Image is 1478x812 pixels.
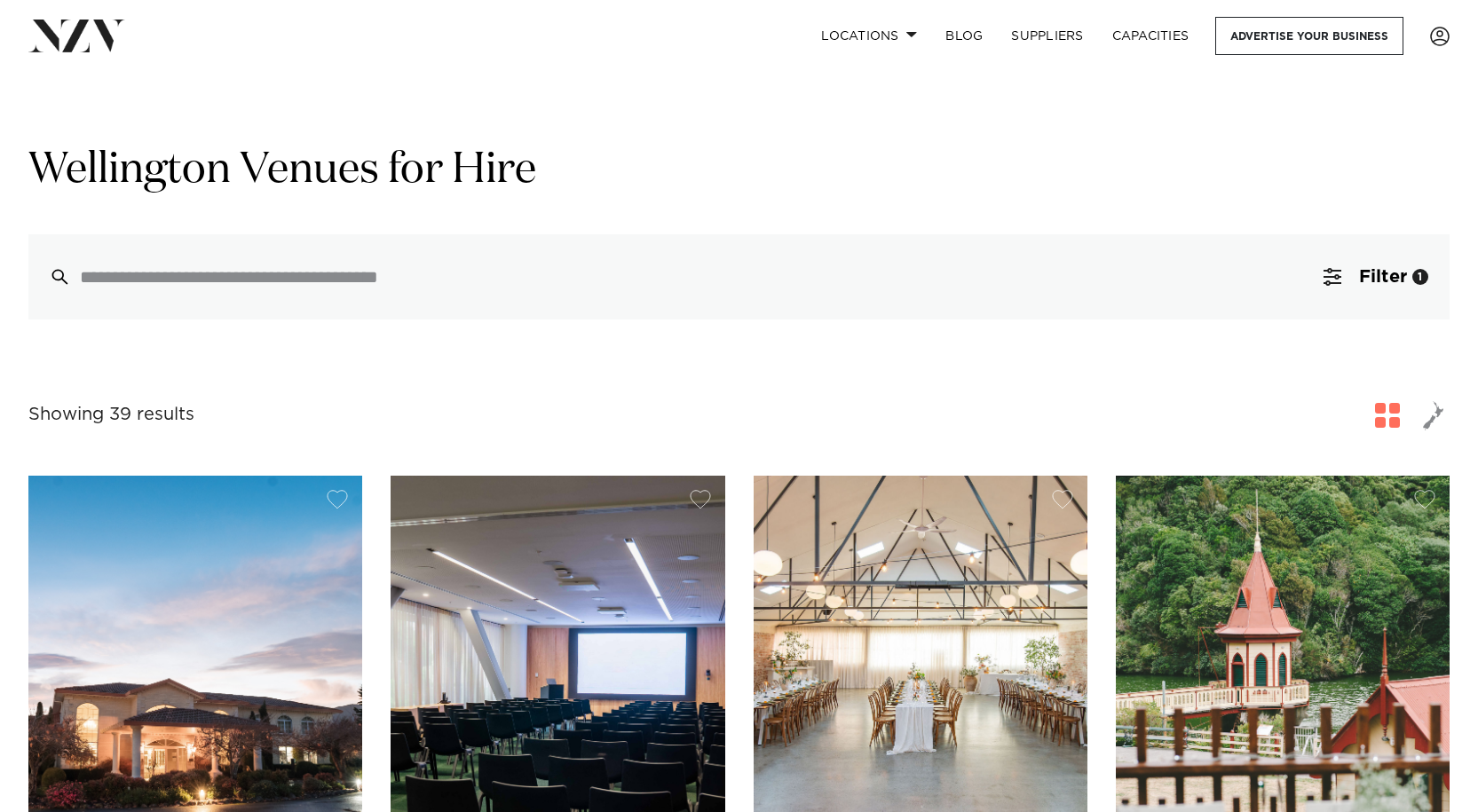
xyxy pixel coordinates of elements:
[997,17,1097,55] a: SUPPLIERS
[807,17,931,55] a: Locations
[1359,268,1407,286] span: Filter
[1302,234,1450,319] button: Filter1
[28,401,194,429] div: Showing 39 results
[1098,17,1204,55] a: Capacities
[931,17,997,55] a: BLOG
[28,143,1450,199] h1: Wellington Venues for Hire
[1215,17,1403,55] a: Advertise your business
[1412,269,1428,285] div: 1
[28,20,125,51] img: nzv-logo.png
